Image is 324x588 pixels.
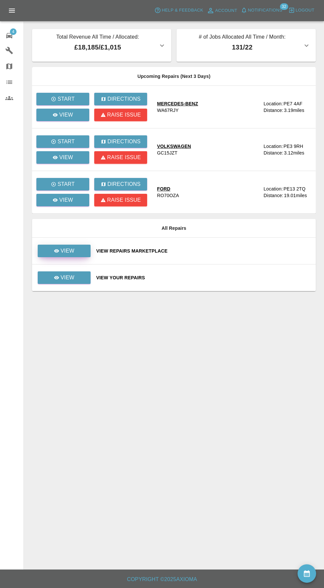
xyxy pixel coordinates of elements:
a: View [36,194,89,206]
div: 3.19 miles [284,107,310,114]
p: Directions [107,138,141,146]
p: Directions [107,180,141,188]
p: £18,185 / £1,015 [37,42,158,52]
div: GC15JZT [157,150,178,156]
span: 32 [280,3,288,10]
p: Directions [107,95,141,103]
div: Distance: [263,107,283,114]
button: Start [36,135,89,148]
div: Location: [263,143,283,150]
div: Distance: [263,150,283,156]
p: Start [58,138,75,146]
div: FORD [157,186,179,192]
p: Raise issue [107,196,141,204]
div: Location: [263,186,283,192]
p: Start [58,95,75,103]
a: View Repairs Marketplace [96,248,310,254]
button: Total Revenue All Time / Allocated:£18,185/£1,015 [32,29,171,62]
button: Raise issue [94,109,147,121]
a: Account [205,5,239,16]
p: Raise issue [107,111,141,119]
th: All Repairs [32,219,316,238]
p: # of Jobs Allocated All Time / Month: [182,33,303,42]
a: VOLKSWAGENGC15JZT [157,143,258,156]
p: Start [58,180,75,188]
div: PE13 2TQ [283,186,305,192]
a: Location:PE13 2TQDistance:19.01miles [263,186,310,199]
div: Distance: [263,192,283,199]
div: RO70OZA [157,192,179,199]
span: Logout [296,7,314,14]
a: View [37,248,91,253]
a: View [36,109,89,121]
button: Start [36,178,89,190]
button: Directions [94,135,147,148]
div: VOLKSWAGEN [157,143,191,150]
a: View [38,271,91,284]
button: Start [36,93,89,105]
button: Directions [94,178,147,190]
a: Location:PE7 4AFDistance:3.19miles [263,100,310,114]
button: availability [298,564,316,583]
p: 131 / 22 [182,42,303,52]
h6: Copyright © 2025 Axioma [5,575,319,584]
button: Help & Feedback [153,5,205,16]
th: Upcoming Repairs (Next 3 Days) [32,67,316,86]
a: View [37,275,91,280]
p: View [61,247,74,255]
button: Raise issue [94,194,147,206]
div: PE7 4AF [283,100,302,107]
a: View [36,151,89,164]
div: Location: [263,100,283,107]
p: Raise issue [107,154,141,161]
span: Notifications [248,7,282,14]
span: Account [215,7,237,15]
div: PE3 9RH [283,143,303,150]
button: Directions [94,93,147,105]
a: View Your Repairs [96,274,310,281]
p: View [59,154,73,161]
span: Help & Feedback [162,7,203,14]
button: Raise issue [94,151,147,164]
button: # of Jobs Allocated All Time / Month:131/22 [177,29,316,62]
div: 3.12 miles [284,150,310,156]
div: MERCEDES-BENZ [157,100,198,107]
button: Open drawer [4,3,20,18]
button: Logout [287,5,316,16]
p: View [61,274,74,282]
span: 4 [10,28,17,35]
p: View [59,196,73,204]
p: View [59,111,73,119]
a: FORDRO70OZA [157,186,258,199]
div: WA67RJY [157,107,179,114]
div: 19.01 miles [284,192,310,199]
a: MERCEDES-BENZWA67RJY [157,100,258,114]
button: Notifications [239,5,284,16]
a: View [38,245,91,257]
p: Total Revenue All Time / Allocated: [37,33,158,42]
a: Location:PE3 9RHDistance:3.12miles [263,143,310,156]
